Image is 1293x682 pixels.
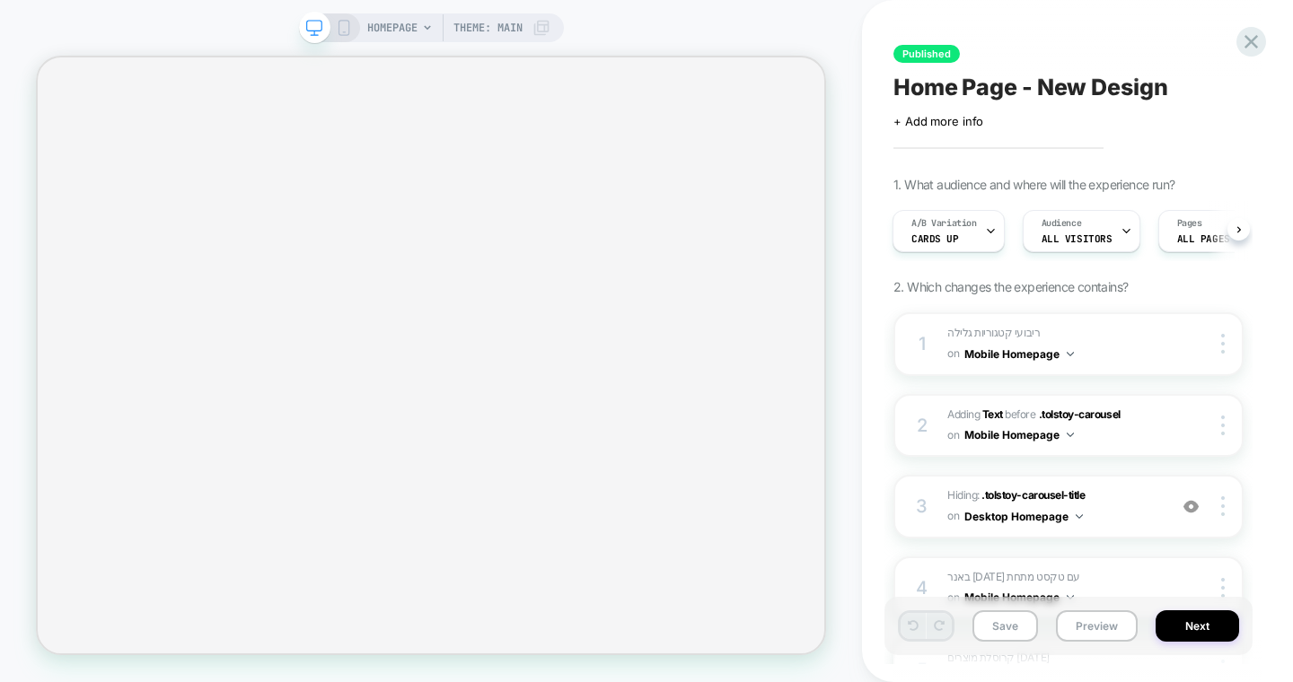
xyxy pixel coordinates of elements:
span: .tolstoy-carousel-title [981,488,1085,502]
span: ALL PAGES [1177,232,1230,245]
img: close [1221,415,1225,435]
img: down arrow [1067,595,1074,599]
span: Adding [947,407,1003,421]
span: A/B Variation [911,217,977,230]
span: Cards up [911,232,959,245]
img: close [1221,578,1225,598]
img: down arrow [1076,514,1083,519]
button: Mobile Homepage [964,343,1074,365]
button: Desktop Homepage [964,505,1083,528]
img: close [1221,496,1225,516]
span: Theme: MAIN [453,13,523,42]
span: BEFORE [1005,407,1035,421]
span: 1. What audience and where will the experience run? [893,177,1174,192]
span: 2. Which changes the experience contains? [893,279,1128,294]
span: באנר [DATE] עם טקסט מתחת [947,570,1080,583]
img: close [1221,334,1225,354]
button: Preview [1056,610,1138,642]
span: on [947,506,959,526]
button: Mobile Homepage [964,424,1074,446]
span: All Visitors [1042,232,1113,245]
span: on [947,425,959,445]
span: Home Page - New Design [893,74,1168,101]
div: 3 [913,490,931,522]
b: Text [982,407,1003,421]
span: Hiding : [947,485,1158,528]
span: HOMEPAGE [367,13,418,42]
div: 2 [913,409,931,442]
button: Mobile Homepage [964,586,1074,608]
span: on [947,588,959,608]
span: on [947,344,959,363]
span: Pages [1177,217,1202,230]
div: 1 [913,328,931,360]
button: Next [1156,610,1239,642]
img: down arrow [1067,433,1074,437]
span: ריבועי קטגוריות גלילה [947,326,1040,339]
span: Published [893,45,960,63]
div: 4 [913,572,931,604]
span: Audience [1042,217,1082,230]
img: down arrow [1067,352,1074,356]
img: crossed eye [1183,499,1199,514]
span: .tolstoy-carousel [1039,407,1121,421]
button: Save [972,610,1038,642]
span: + Add more info [893,114,983,128]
